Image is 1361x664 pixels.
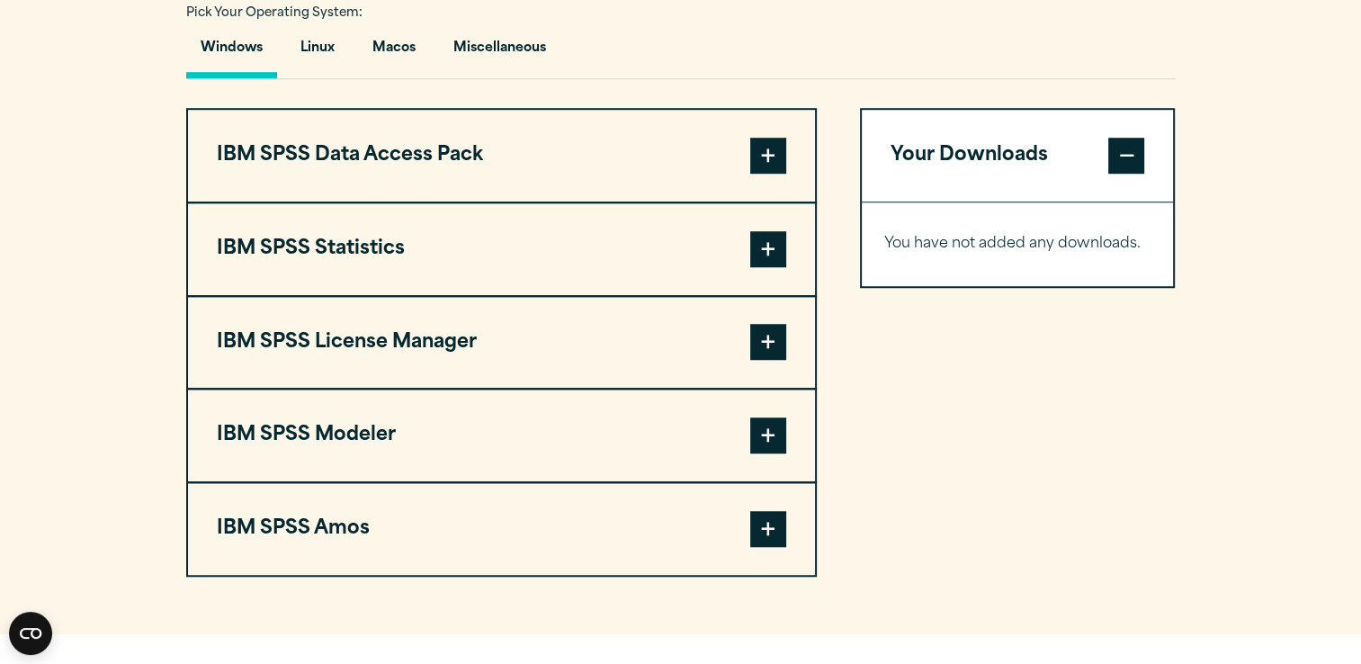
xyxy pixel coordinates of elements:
button: Macos [358,27,430,78]
button: Open CMP widget [9,612,52,655]
button: Miscellaneous [439,27,560,78]
button: IBM SPSS Statistics [188,203,815,295]
button: Your Downloads [862,110,1174,202]
button: Linux [286,27,349,78]
button: Windows [186,27,277,78]
p: You have not added any downloads. [884,231,1151,257]
div: Your Downloads [862,202,1174,286]
button: IBM SPSS License Manager [188,297,815,389]
button: IBM SPSS Data Access Pack [188,110,815,202]
button: IBM SPSS Modeler [188,390,815,481]
span: Pick Your Operating System: [186,7,363,19]
button: IBM SPSS Amos [188,483,815,575]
